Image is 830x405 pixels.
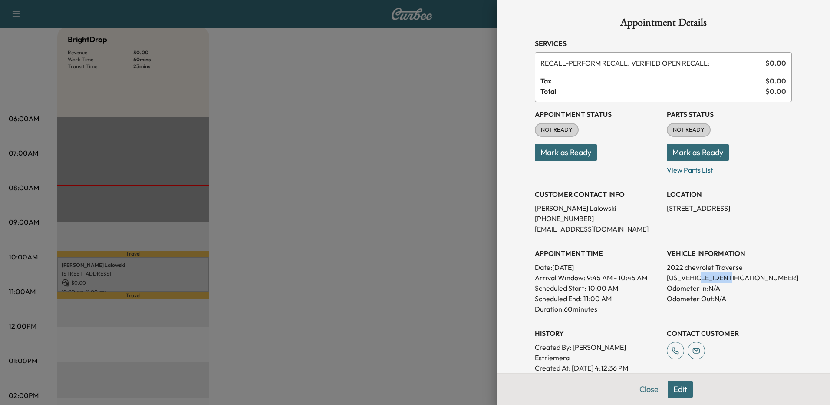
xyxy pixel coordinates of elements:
span: NOT READY [536,126,578,134]
p: 2022 chevrolet Traverse [667,262,792,272]
h1: Appointment Details [535,17,792,31]
p: [US_VEHICLE_IDENTIFICATION_NUMBER] [667,272,792,283]
span: Total [540,86,765,96]
h3: Services [535,38,792,49]
p: [PHONE_NUMBER] [535,213,660,224]
p: 11:00 AM [583,293,612,304]
p: Arrival Window: [535,272,660,283]
span: NOT READY [668,126,710,134]
p: Odometer In: N/A [667,283,792,293]
span: $ 0.00 [765,76,786,86]
p: Date: [DATE] [535,262,660,272]
button: Mark as Ready [535,144,597,161]
h3: Appointment Status [535,109,660,120]
span: PERFORM RECALL. VERIFIED OPEN RECALL: [540,58,762,68]
h3: LOCATION [667,189,792,199]
h3: History [535,328,660,339]
p: Scheduled Start: [535,283,586,293]
span: $ 0.00 [765,86,786,96]
p: 10:00 AM [588,283,618,293]
h3: Parts Status [667,109,792,120]
p: Scheduled End: [535,293,582,304]
h3: CONTACT CUSTOMER [667,328,792,339]
h3: CUSTOMER CONTACT INFO [535,189,660,199]
p: Created By : [PERSON_NAME] Estriemera [535,342,660,363]
button: Close [634,381,664,398]
span: Tax [540,76,765,86]
button: Mark as Ready [667,144,729,161]
h3: APPOINTMENT TIME [535,248,660,259]
h3: VEHICLE INFORMATION [667,248,792,259]
p: [EMAIL_ADDRESS][DOMAIN_NAME] [535,224,660,234]
p: View Parts List [667,161,792,175]
p: Created At : [DATE] 4:12:36 PM [535,363,660,373]
span: 9:45 AM - 10:45 AM [587,272,647,283]
p: Duration: 60 minutes [535,304,660,314]
p: [PERSON_NAME] Lalowski [535,203,660,213]
p: Odometer Out: N/A [667,293,792,304]
button: Edit [668,381,693,398]
p: [STREET_ADDRESS] [667,203,792,213]
span: $ 0.00 [765,58,786,68]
